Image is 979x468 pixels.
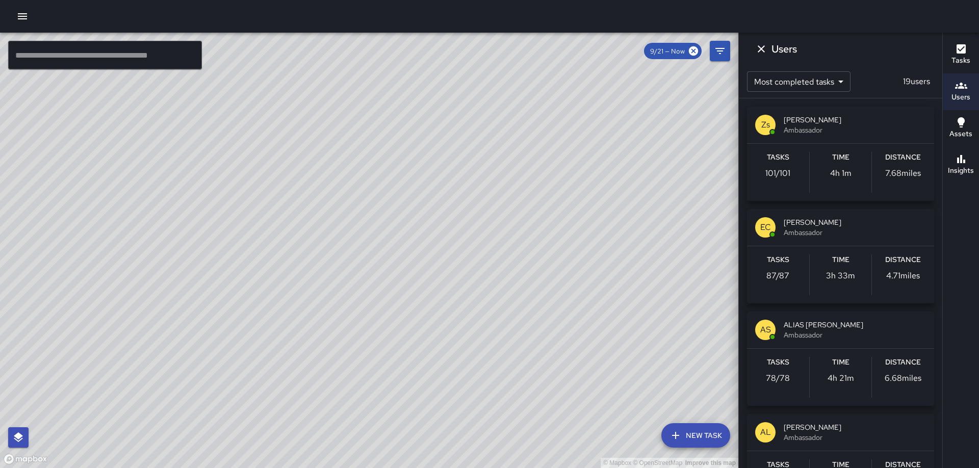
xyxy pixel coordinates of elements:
span: [PERSON_NAME] [784,217,926,227]
div: 9/21 — Now [644,43,702,59]
span: Ambassador [784,330,926,340]
h6: Time [832,357,849,368]
p: 4h 1m [830,167,852,179]
button: Users [943,73,979,110]
button: Tasks [943,37,979,73]
h6: Tasks [767,357,789,368]
h6: Insights [948,165,974,176]
button: Insights [943,147,979,184]
h6: Tasks [767,152,789,163]
p: 4h 21m [828,372,854,384]
h6: Tasks [951,55,970,66]
h6: Distance [885,254,921,266]
h6: Distance [885,357,921,368]
p: 6.68 miles [885,372,921,384]
span: Ambassador [784,432,926,443]
h6: Assets [949,128,972,140]
p: 7.68 miles [885,167,921,179]
span: Ambassador [784,125,926,135]
button: Filters [710,41,730,61]
span: ALIAS [PERSON_NAME] [784,320,926,330]
h6: Users [771,41,797,57]
p: 19 users [899,75,934,88]
span: Ambassador [784,227,926,238]
p: 4.71 miles [886,270,920,282]
h6: Time [832,152,849,163]
button: Dismiss [751,39,771,59]
button: EC[PERSON_NAME]AmbassadorTasks87/87Time3h 33mDistance4.71miles [747,209,934,303]
p: 87 / 87 [766,270,789,282]
p: EC [760,221,771,233]
p: AL [760,426,771,438]
div: Most completed tasks [747,71,851,92]
p: 3h 33m [826,270,855,282]
button: Assets [943,110,979,147]
span: [PERSON_NAME] [784,115,926,125]
button: ASALIAS [PERSON_NAME]AmbassadorTasks78/78Time4h 21mDistance6.68miles [747,311,934,406]
button: Zs[PERSON_NAME]AmbassadorTasks101/101Time4h 1mDistance7.68miles [747,107,934,201]
p: 78 / 78 [766,372,790,384]
p: 101 / 101 [765,167,790,179]
h6: Time [832,254,849,266]
h6: Distance [885,152,921,163]
h6: Tasks [767,254,789,266]
p: Zs [761,119,770,131]
span: 9/21 — Now [644,47,691,56]
p: AS [760,324,771,336]
span: [PERSON_NAME] [784,422,926,432]
button: New Task [661,423,730,448]
h6: Users [951,92,970,103]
